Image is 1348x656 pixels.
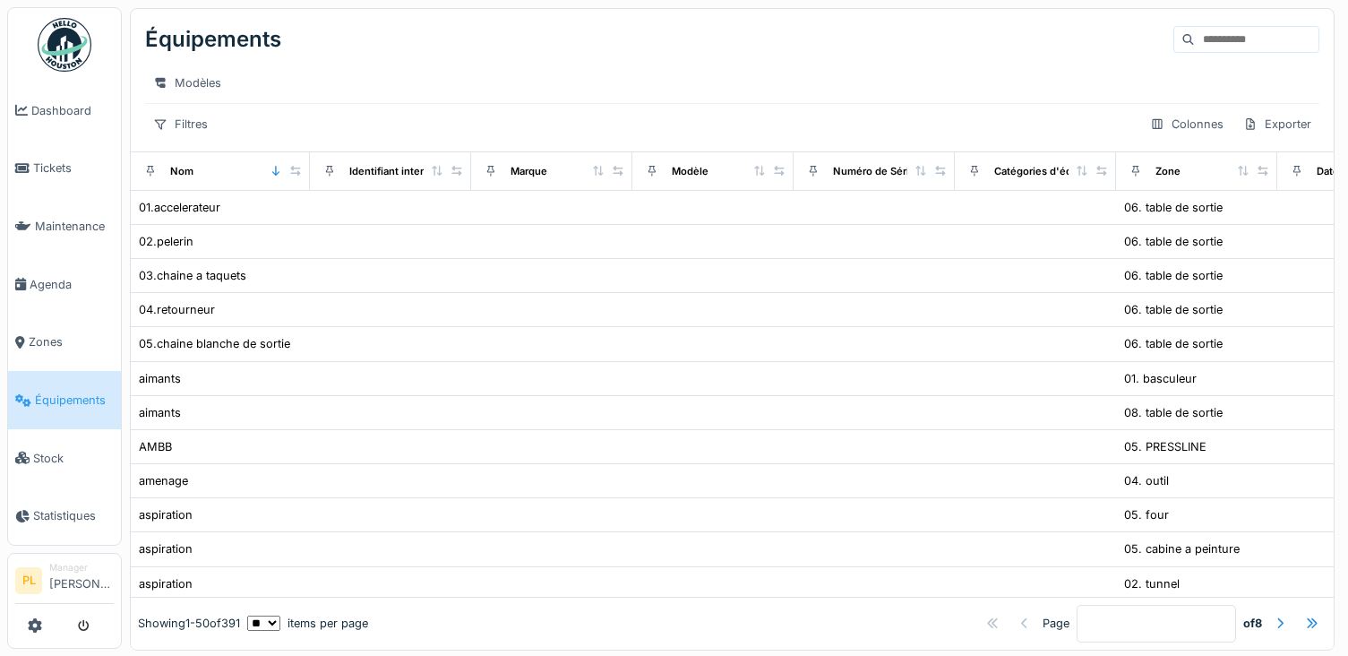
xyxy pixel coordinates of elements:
span: Dashboard [31,102,114,119]
div: 01. basculeur [1124,370,1197,387]
strong: of 8 [1243,616,1262,633]
div: 08. table de sortie [1124,404,1223,421]
div: Catégories d'équipement [994,164,1119,179]
div: Équipements [145,16,281,63]
div: 06. table de sortie [1124,301,1223,318]
div: 05.chaine blanche de sortie [139,335,290,352]
li: [PERSON_NAME] [49,561,114,600]
div: aspiration [139,540,193,557]
a: Statistiques [8,488,121,546]
div: Showing 1 - 50 of 391 [138,616,240,633]
div: Filtres [145,111,216,137]
span: Agenda [30,276,114,293]
div: 06. table de sortie [1124,267,1223,284]
div: Zone [1155,164,1181,179]
div: Identifiant interne [349,164,436,179]
div: Nom [170,164,193,179]
div: Numéro de Série [833,164,915,179]
span: Statistiques [33,507,114,524]
div: Page [1043,616,1069,633]
li: PL [15,567,42,594]
a: Stock [8,429,121,488]
div: Marque [511,164,547,179]
div: 06. table de sortie [1124,233,1223,250]
div: amenage [139,472,188,489]
a: Équipements [8,371,121,429]
div: 05. four [1124,506,1169,523]
span: Maintenance [35,218,114,235]
a: Tickets [8,140,121,198]
div: 06. table de sortie [1124,199,1223,216]
span: Stock [33,450,114,467]
div: items per page [247,616,368,633]
span: Zones [29,333,114,350]
a: PL Manager[PERSON_NAME] [15,561,114,604]
div: 04. outil [1124,472,1169,489]
div: Exporter [1235,111,1319,137]
div: aimants [139,370,181,387]
div: aspiration [139,575,193,592]
div: 02.pelerin [139,233,193,250]
span: Équipements [35,392,114,409]
a: Zones [8,314,121,372]
div: 03.chaine a taquets [139,267,246,284]
div: 05. cabine a peinture [1124,540,1240,557]
div: 05. PRESSLINE [1124,438,1206,455]
div: 02. tunnel [1124,575,1180,592]
a: Maintenance [8,197,121,255]
div: aspiration [139,506,193,523]
div: aimants [139,404,181,421]
a: Agenda [8,255,121,314]
div: Manager [49,561,114,574]
div: Colonnes [1142,111,1232,137]
div: Modèle [672,164,708,179]
div: AMBB [139,438,172,455]
div: 01.accelerateur [139,199,220,216]
div: 04.retourneur [139,301,215,318]
a: Dashboard [8,82,121,140]
div: Modèles [145,70,229,96]
div: 06. table de sortie [1124,335,1223,352]
span: Tickets [33,160,114,177]
img: Badge_color-CXgf-gQk.svg [38,18,91,72]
